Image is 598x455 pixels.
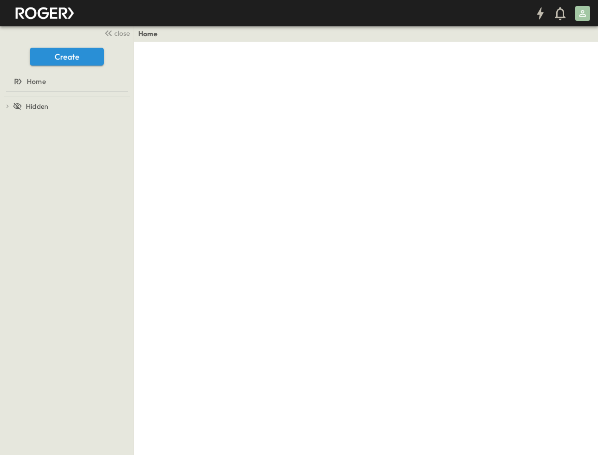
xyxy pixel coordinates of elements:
[114,28,130,38] span: close
[27,76,46,86] span: Home
[26,101,48,111] span: Hidden
[30,48,104,66] button: Create
[138,29,158,39] a: Home
[138,29,164,39] nav: breadcrumbs
[2,75,130,88] a: Home
[100,26,132,40] button: close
